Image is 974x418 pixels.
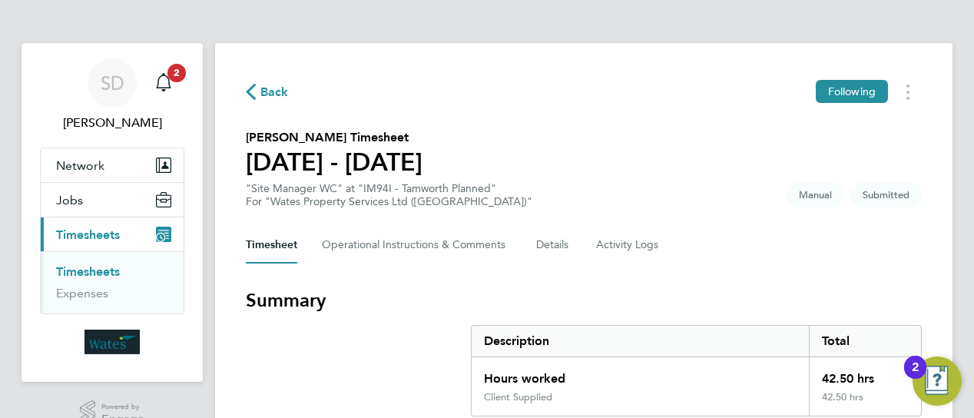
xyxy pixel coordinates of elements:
[84,330,140,354] img: wates-logo-retina.png
[536,227,571,264] button: Details
[850,182,922,207] span: This timesheet is Submitted.
[260,83,289,101] span: Back
[787,182,844,207] span: This timesheet was manually created.
[56,286,108,300] a: Expenses
[56,158,104,173] span: Network
[40,114,184,132] span: Stephen Dugmore
[40,58,184,132] a: SD[PERSON_NAME]
[167,64,186,82] span: 2
[56,227,120,242] span: Timesheets
[894,80,922,104] button: Timesheets Menu
[246,182,532,208] div: "Site Manager WC" at "IM94I - Tamworth Planned"
[596,227,661,264] button: Activity Logs
[322,227,512,264] button: Operational Instructions & Comments
[246,195,532,208] div: For "Wates Property Services Ltd ([GEOGRAPHIC_DATA])"
[246,227,297,264] button: Timesheet
[101,400,144,413] span: Powered by
[809,326,921,357] div: Total
[816,80,888,103] button: Following
[484,391,552,403] div: Client Supplied
[41,251,184,313] div: Timesheets
[471,325,922,416] div: Summary
[56,193,83,207] span: Jobs
[246,147,422,177] h1: [DATE] - [DATE]
[913,357,962,406] button: Open Resource Center, 2 new notifications
[246,288,922,313] h3: Summary
[56,264,120,279] a: Timesheets
[809,357,921,391] div: 42.50 hrs
[41,217,184,251] button: Timesheets
[472,357,809,391] div: Hours worked
[22,43,203,382] nav: Main navigation
[246,82,289,101] button: Back
[41,148,184,182] button: Network
[828,85,876,98] span: Following
[246,128,422,147] h2: [PERSON_NAME] Timesheet
[101,73,124,93] span: SD
[809,391,921,416] div: 42.50 hrs
[472,326,809,357] div: Description
[912,367,919,387] div: 2
[40,330,184,354] a: Go to home page
[148,58,179,108] a: 2
[41,183,184,217] button: Jobs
